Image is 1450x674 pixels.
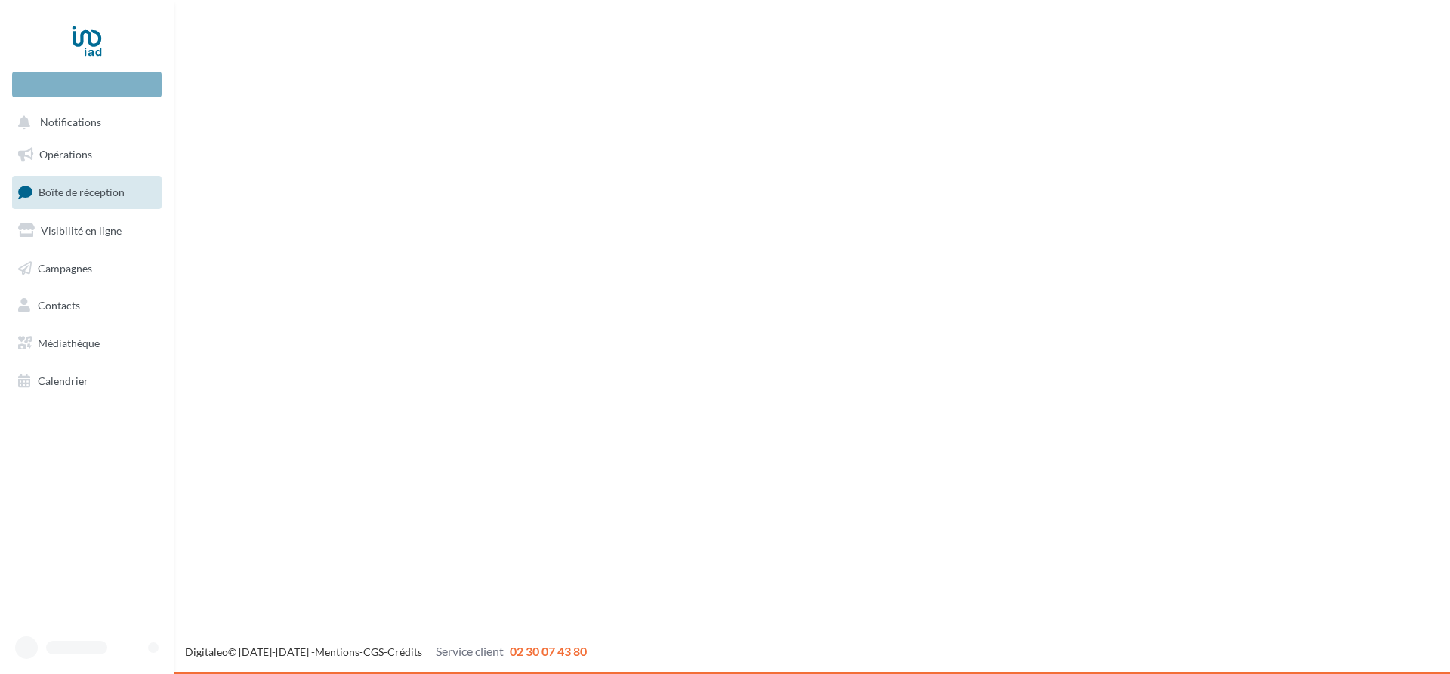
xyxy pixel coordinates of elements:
span: Notifications [40,116,101,129]
a: Crédits [387,645,422,658]
a: Opérations [9,139,165,171]
a: Médiathèque [9,328,165,359]
div: Nouvelle campagne [12,72,162,97]
span: Contacts [38,299,80,312]
span: Campagnes [38,261,92,274]
a: CGS [363,645,384,658]
a: Mentions [315,645,359,658]
a: Visibilité en ligne [9,215,165,247]
span: Opérations [39,148,92,161]
span: Visibilité en ligne [41,224,122,237]
a: Contacts [9,290,165,322]
span: Calendrier [38,374,88,387]
a: Boîte de réception [9,176,165,208]
a: Campagnes [9,253,165,285]
span: © [DATE]-[DATE] - - - [185,645,587,658]
span: Service client [436,644,504,658]
span: 02 30 07 43 80 [510,644,587,658]
span: Boîte de réception [39,186,125,199]
a: Calendrier [9,365,165,397]
span: Médiathèque [38,337,100,349]
a: Digitaleo [185,645,228,658]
